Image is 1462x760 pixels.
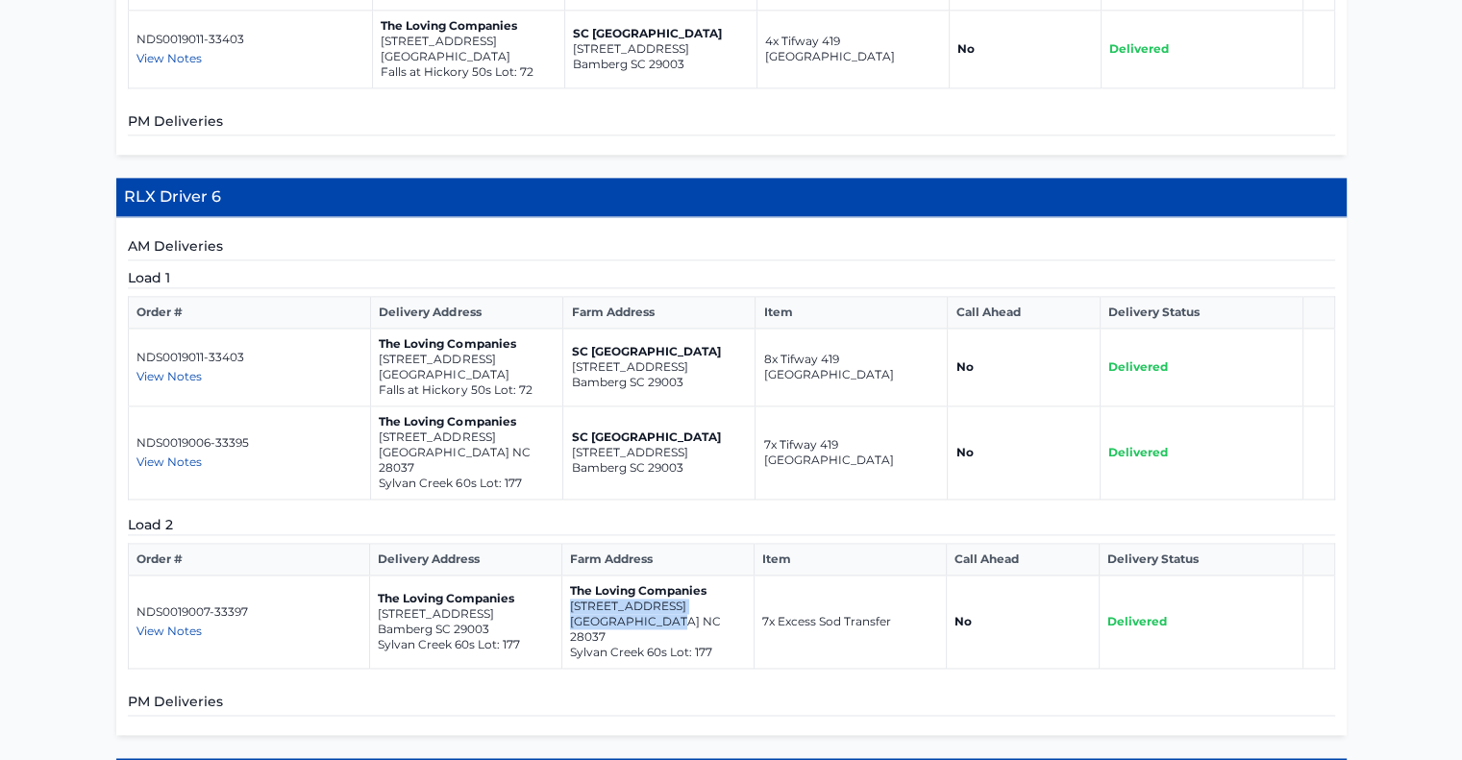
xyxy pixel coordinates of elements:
p: Falls at Hickory 50s Lot: 72 [379,382,555,398]
h5: AM Deliveries [128,236,1335,260]
th: Call Ahead [948,297,1101,329]
th: Delivery Status [1100,297,1302,329]
td: 4x Tifway 419 [GEOGRAPHIC_DATA] [756,11,949,88]
span: Delivered [1108,359,1168,374]
span: View Notes [136,454,202,469]
p: [GEOGRAPHIC_DATA] [379,367,555,382]
h5: Load 1 [128,268,1335,288]
th: Call Ahead [947,544,1100,576]
p: NDS0019011-33403 [136,350,363,365]
p: The Loving Companies [379,414,555,429]
p: [STREET_ADDRESS] [573,41,749,57]
strong: No [955,445,973,459]
span: View Notes [136,624,202,638]
p: The Loving Companies [570,583,746,599]
span: Delivered [1107,614,1167,628]
p: Bamberg SC 29003 [378,622,554,637]
td: 7x Excess Sod Transfer [755,576,947,669]
strong: No [955,359,973,374]
th: Delivery Address [370,544,562,576]
th: Farm Address [562,544,755,576]
th: Delivery Status [1100,544,1303,576]
p: [STREET_ADDRESS] [378,606,554,622]
h4: RLX Driver 6 [116,178,1347,217]
th: Farm Address [563,297,756,329]
h5: Load 2 [128,515,1335,535]
td: 7x Tifway 419 [GEOGRAPHIC_DATA] [756,406,948,500]
p: [STREET_ADDRESS] [571,359,747,375]
p: [STREET_ADDRESS] [381,34,557,49]
p: Bamberg SC 29003 [573,57,749,72]
strong: No [957,41,975,56]
p: [STREET_ADDRESS] [379,352,555,367]
p: Sylvan Creek 60s Lot: 177 [378,637,554,652]
p: [STREET_ADDRESS] [571,445,747,460]
td: 8x Tifway 419 [GEOGRAPHIC_DATA] [756,329,948,406]
p: [GEOGRAPHIC_DATA] NC 28037 [379,445,555,476]
p: SC [GEOGRAPHIC_DATA] [573,26,749,41]
p: The Loving Companies [378,591,554,606]
span: Delivered [1109,41,1169,56]
p: [STREET_ADDRESS] [379,429,555,445]
p: Bamberg SC 29003 [571,375,747,390]
h5: PM Deliveries [128,111,1335,135]
p: NDS0019006-33395 [136,435,363,451]
h5: PM Deliveries [128,692,1335,716]
span: Delivered [1108,445,1168,459]
p: [STREET_ADDRESS] [570,599,746,614]
p: Sylvan Creek 60s Lot: 177 [570,645,746,660]
strong: No [954,614,972,628]
span: View Notes [136,369,202,383]
th: Item [755,544,947,576]
p: [GEOGRAPHIC_DATA] NC 28037 [570,614,746,645]
span: View Notes [136,51,202,65]
p: Bamberg SC 29003 [571,460,747,476]
p: [GEOGRAPHIC_DATA] [381,49,557,64]
p: NDS0019007-33397 [136,604,362,620]
p: Falls at Hickory 50s Lot: 72 [381,64,557,80]
th: Order # [128,297,371,329]
th: Item [756,297,948,329]
p: NDS0019011-33403 [136,32,364,47]
p: SC [GEOGRAPHIC_DATA] [571,429,747,445]
p: The Loving Companies [381,18,557,34]
th: Order # [128,544,370,576]
p: The Loving Companies [379,336,555,352]
p: Sylvan Creek 60s Lot: 177 [379,476,555,491]
th: Delivery Address [371,297,563,329]
p: SC [GEOGRAPHIC_DATA] [571,344,747,359]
